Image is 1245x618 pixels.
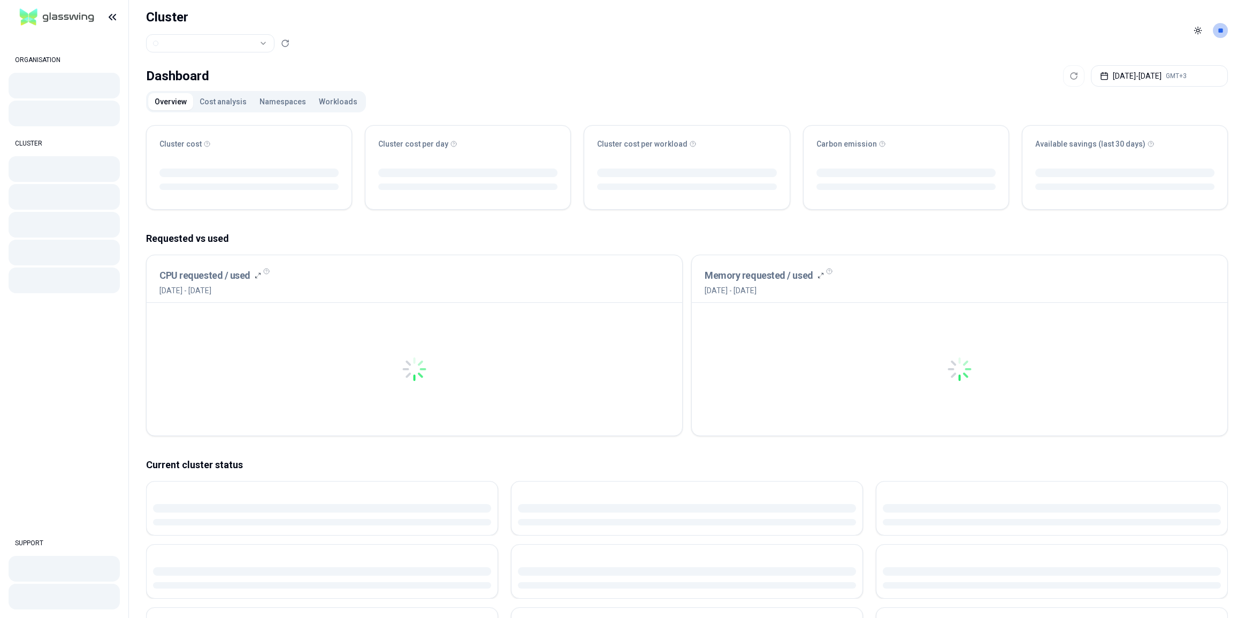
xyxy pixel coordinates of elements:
button: [DATE]-[DATE]GMT+3 [1091,65,1228,87]
div: SUPPORT [9,532,120,554]
h3: CPU requested / used [159,268,250,283]
span: [DATE] - [DATE] [705,285,824,296]
button: Cost analysis [193,93,253,110]
div: Cluster cost [159,139,339,149]
button: Overview [148,93,193,110]
div: Carbon emission [816,139,996,149]
h3: Memory requested / used [705,268,813,283]
img: GlassWing [16,5,98,30]
p: Current cluster status [146,457,1228,472]
button: Workloads [312,93,364,110]
div: ORGANISATION [9,49,120,71]
div: Cluster cost per workload [597,139,776,149]
div: CLUSTER [9,133,120,154]
div: Dashboard [146,65,209,87]
div: Cluster cost per day [378,139,557,149]
h1: Cluster [146,9,289,26]
div: Available savings (last 30 days) [1035,139,1215,149]
span: GMT+3 [1166,72,1187,80]
button: Namespaces [253,93,312,110]
p: Requested vs used [146,231,1228,246]
span: [DATE] - [DATE] [159,285,261,296]
button: Select a value [146,34,274,52]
